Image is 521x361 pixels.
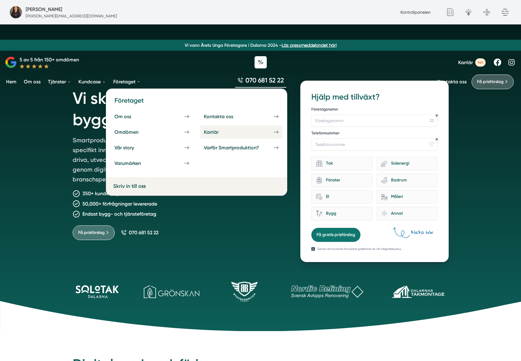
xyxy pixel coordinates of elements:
[121,230,158,235] a: 070 681 52 22
[204,114,248,119] div: Kontakta oss
[47,74,72,89] a: Tjänster
[311,115,437,127] input: Företagsnamn
[200,141,282,154] a: Varför Smartproduktion?
[82,190,141,197] p: 350+ kunder nöjda kunder
[82,210,156,218] p: Endast bygg- och tjänsteföretag
[26,5,62,13] h5: Administratör
[111,110,193,123] a: Om oss
[23,74,42,89] a: Om oss
[5,74,18,89] a: Hem
[311,138,437,151] input: Telefonnummer
[245,76,284,85] span: 070 681 52 22
[111,96,282,110] h4: Företaget
[10,6,22,18] img: foretagsbild-pa-smartproduktion-ett-foretag-i-dalarnas-lan.jpg
[20,56,79,64] p: 5 av 5 från 150+ omdömen
[282,43,337,48] a: Läs pressmeddelandet här!
[317,247,401,251] p: Genom att använda formuläret godkänner du vår integritetspolicy.
[204,145,274,151] div: Varför Smartproduktion?
[2,42,519,48] p: Vi vann Årets Unga Företagare i Dalarna 2024 –
[400,10,431,15] a: Kontrollpanelen
[26,13,117,19] p: [PERSON_NAME][EMAIL_ADDRESS][DOMAIN_NAME]
[113,182,194,190] a: Skriv in till oss
[477,78,504,85] span: Få prisförslag
[73,135,248,187] p: Smartproduktion är ett entreprenörsdrivet bolag som är specifikt inriktade mot att hjälpa bygg- o...
[111,157,193,170] a: Varumärken
[235,76,286,88] a: 070 681 52 22
[114,114,146,119] div: Om oss
[472,75,514,89] a: Få prisförslag
[311,92,437,103] h3: Hjälp med tillväxt?
[200,110,282,123] a: Kontakta oss
[114,160,156,166] div: Varumärken
[111,126,193,139] a: Omdömen
[129,230,158,235] span: 070 681 52 22
[200,126,282,139] a: Karriär
[436,138,438,140] div: Obligatoriskt
[77,74,107,89] a: Kundcase
[458,58,486,67] a: Karriär 4st
[436,114,438,117] div: Obligatoriskt
[73,81,286,135] h1: Vi skapar tillväxt för bygg- och tjänsteföretag
[78,229,105,236] span: Få prisförslag
[112,74,142,89] a: Företaget
[311,107,437,113] label: Företagsnamn
[114,129,153,135] div: Omdömen
[204,129,233,135] div: Karriär
[114,145,149,151] div: Vår story
[111,141,193,154] a: Vår story
[475,58,486,67] span: 4st
[458,60,473,65] span: Karriär
[311,130,437,137] label: Telefonnummer
[73,225,115,240] a: Få prisförslag
[82,200,157,208] p: 50,000+ förfrågningar levererade
[311,228,360,242] button: Få gratis prisförslag
[437,79,467,85] a: Kontakta oss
